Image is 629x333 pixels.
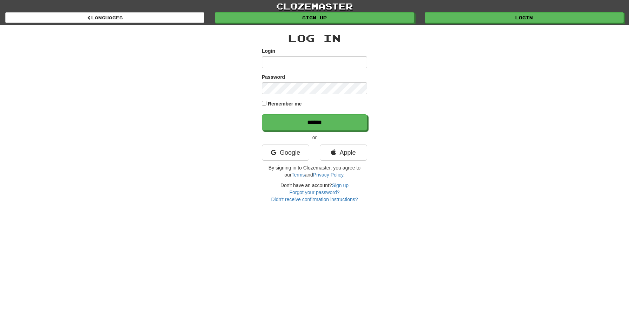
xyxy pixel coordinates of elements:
p: or [262,134,367,141]
label: Login [262,47,275,55]
a: Login [425,12,624,23]
a: Sign up [215,12,414,23]
a: Terms [291,172,305,178]
a: Sign up [332,182,349,188]
a: Didn't receive confirmation instructions? [271,197,358,202]
h2: Log In [262,32,367,44]
label: Password [262,73,285,81]
div: Don't have an account? [262,182,367,203]
a: Privacy Policy [313,172,343,178]
a: Apple [320,145,367,161]
a: Forgot your password? [289,190,339,195]
a: Google [262,145,309,161]
a: Languages [5,12,204,23]
p: By signing in to Clozemaster, you agree to our and . [262,164,367,178]
label: Remember me [268,100,302,107]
